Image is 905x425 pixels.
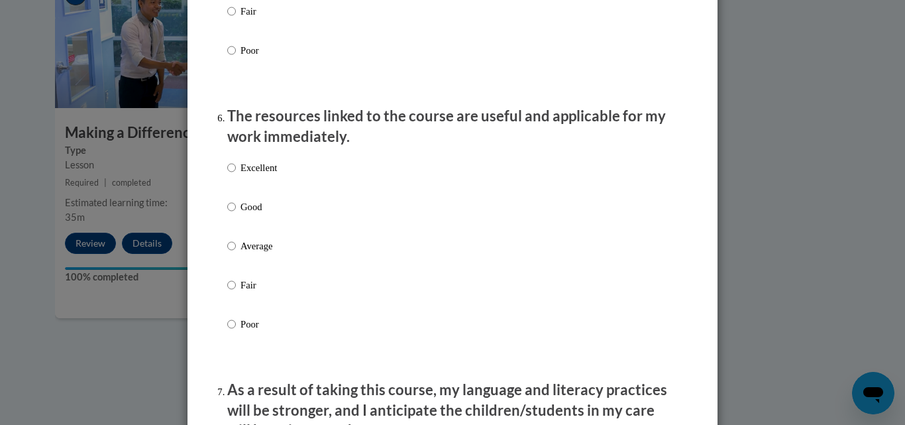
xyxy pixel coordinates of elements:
[227,200,236,214] input: Good
[227,43,236,58] input: Poor
[227,278,236,292] input: Fair
[240,200,277,214] p: Good
[227,4,236,19] input: Fair
[240,160,277,175] p: Excellent
[240,239,277,253] p: Average
[240,4,277,19] p: Fair
[240,317,277,332] p: Poor
[240,43,277,58] p: Poor
[227,106,678,147] p: The resources linked to the course are useful and applicable for my work immediately.
[227,160,236,175] input: Excellent
[227,317,236,332] input: Poor
[227,239,236,253] input: Average
[240,278,277,292] p: Fair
